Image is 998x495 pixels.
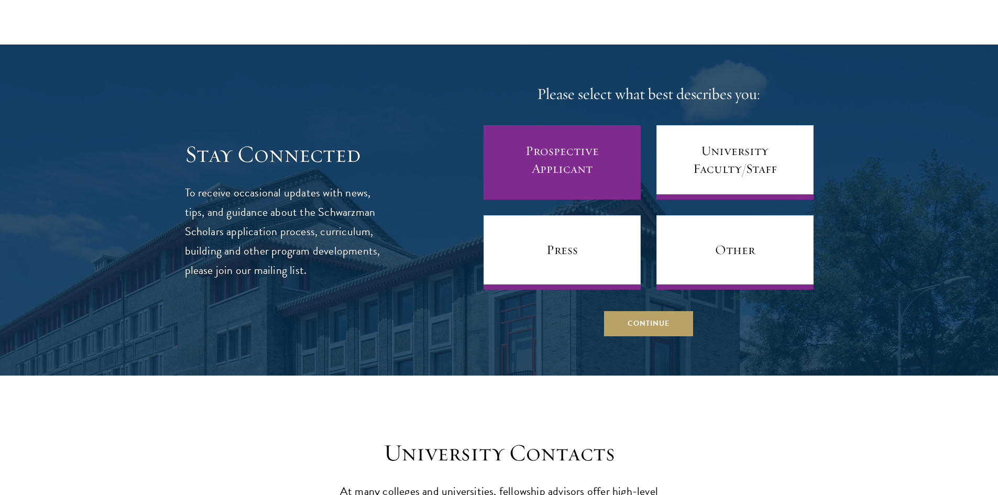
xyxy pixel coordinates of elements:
[656,125,814,200] a: University Faculty/Staff
[337,438,662,468] h3: University Contacts
[484,84,814,105] h4: Please select what best describes you:
[484,125,641,200] a: Prospective Applicant
[656,215,814,290] a: Other
[484,215,641,290] a: Press
[185,183,381,280] p: To receive occasional updates with news, tips, and guidance about the Schwarzman Scholars applica...
[604,311,693,336] button: Continue
[185,140,381,169] h3: Stay Connected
